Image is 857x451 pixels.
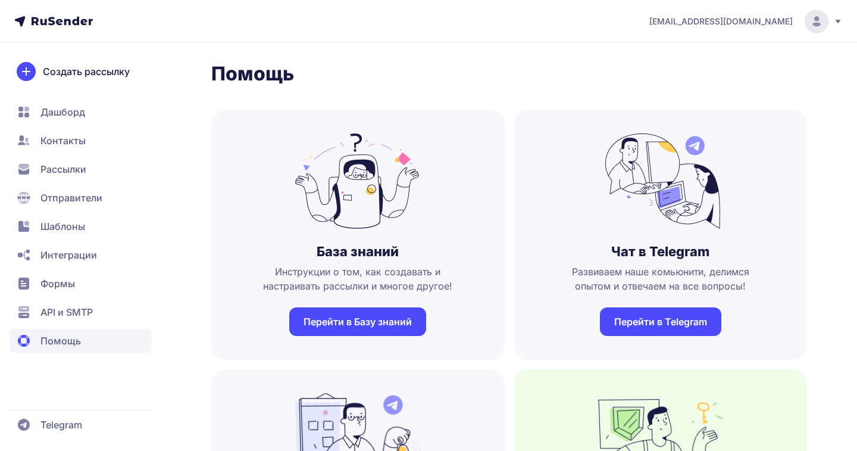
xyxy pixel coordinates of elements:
[43,64,130,79] span: Создать рассылку
[211,62,807,86] h1: Помощь
[40,248,97,262] span: Интеграции
[40,276,75,291] span: Формы
[600,307,721,336] a: Перейти в Telegram
[40,334,81,348] span: Помощь
[40,219,85,234] span: Шаблоны
[533,265,789,293] span: Развиваем наше комьюнити, делимся опытом и отвечаем на все вопросы!
[649,15,793,27] span: [EMAIL_ADDRESS][DOMAIN_NAME]
[10,413,151,437] a: Telegram
[40,305,93,319] span: API и SMTP
[598,133,723,229] img: no_photo
[611,243,709,260] h3: Чат в Telegram
[230,265,486,293] span: Инструкции о том, как создавать и настраивать рассылки и многое другое!
[317,243,399,260] h3: База знаний
[40,418,82,432] span: Telegram
[40,162,86,176] span: Рассылки
[40,105,85,119] span: Дашборд
[289,307,426,336] a: Перейти в Базу знаний
[295,133,420,229] img: no_photo
[40,133,86,148] span: Контакты
[40,191,102,205] span: Отправители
